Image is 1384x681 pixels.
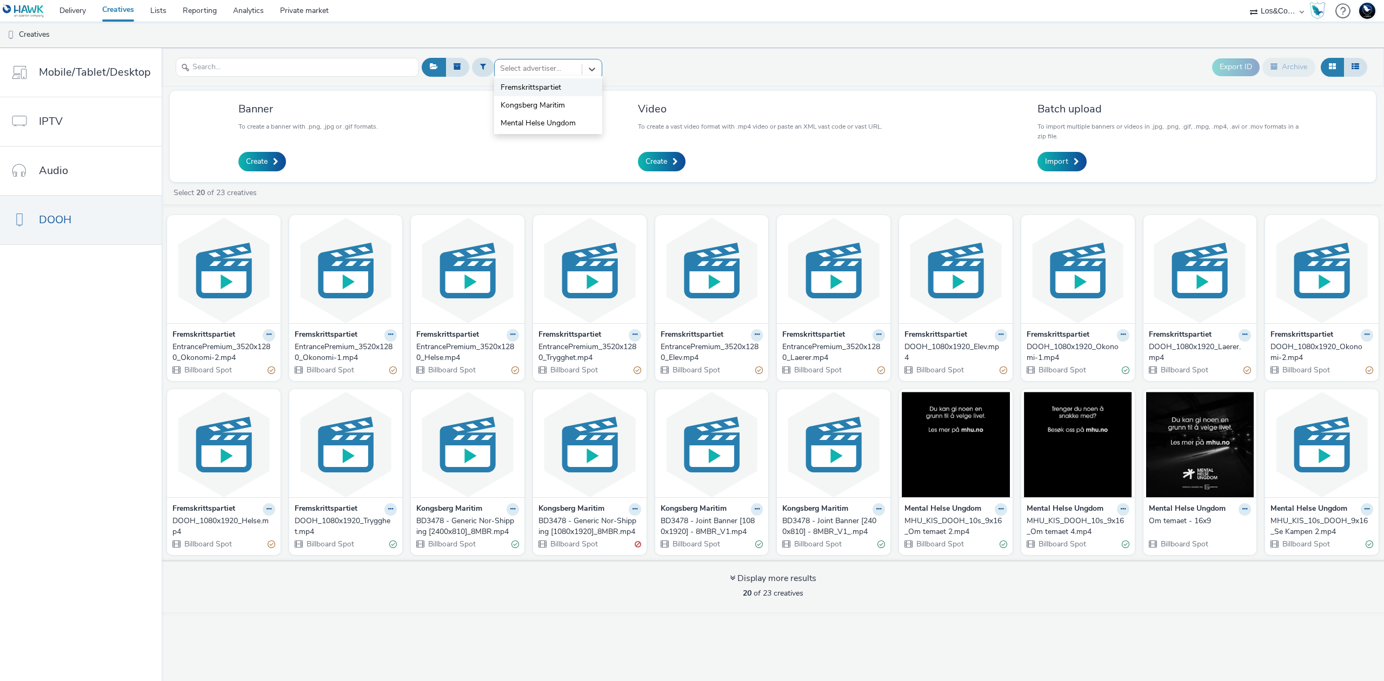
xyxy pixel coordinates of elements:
[295,516,397,538] a: DOOH_1080x1920_Trygghet.mp4
[1243,364,1251,376] div: Partially valid
[538,503,604,516] strong: Kongsberg Maritim
[1270,329,1333,342] strong: Fremskrittspartiet
[1343,58,1367,76] button: Table
[635,538,641,550] div: Invalid
[416,342,515,364] div: EntrancePremium_3520x1280_Helse.mp4
[661,503,727,516] strong: Kongsberg Maritim
[1000,364,1007,376] div: Partially valid
[416,516,519,538] a: BD3478 - Generic Nor-Shipping [2400x810]_8MBR.mp4
[295,516,393,538] div: DOOH_1080x1920_Trygghet.mp4
[416,329,479,342] strong: Fremskrittspartiet
[1000,538,1007,550] div: Valid
[1037,539,1086,549] span: Billboard Spot
[1270,516,1369,538] div: MHU_KIS_10s_DOOH_9x16_Se Kampen 2.mp4
[1160,539,1208,549] span: Billboard Spot
[39,113,63,129] span: IPTV
[1149,329,1212,342] strong: Fremskrittspartiet
[389,538,397,550] div: Valid
[416,342,519,364] a: EntrancePremium_3520x1280_Helse.mp4
[1027,516,1125,538] div: MHU_KIS_DOOH_10s_9x16_Om temaet 4.mp4
[1270,342,1369,364] div: DOOH_1080x1920_Okonomi-2.mp4
[638,152,686,171] a: Create
[904,342,1007,364] a: DOOH_1080x1920_Elev.mp4
[904,503,981,516] strong: Mental Helse Ungdom
[246,156,268,167] span: Create
[1146,218,1254,323] img: DOOH_1080x1920_Laerer.mp4 visual
[538,516,637,538] div: BD3478 - Generic Nor-Shipping [1080x1920]_8MBR.mp4
[39,212,71,228] span: DOOH
[1149,516,1247,526] div: Om temaet - 16x9
[1037,122,1308,141] p: To import multiple banners or videos in .jpg, .png, .gif, .mpg, .mp4, .avi or .mov formats in a z...
[414,392,522,497] img: BD3478 - Generic Nor-Shipping [2400x810]_8MBR.mp4 visual
[414,218,522,323] img: EntrancePremium_3520x1280_Helse.mp4 visual
[238,152,286,171] a: Create
[782,516,881,538] div: BD3478 - Joint Banner [2400x810] - 8MBR_V1_.mp4
[1149,516,1252,526] a: Om temaet - 16x9
[538,342,641,364] a: EntrancePremium_3520x1280_Trygghet.mp4
[1270,503,1347,516] strong: Mental Helse Ungdom
[782,342,885,364] a: EntrancePremium_3520x1280_Laerer.mp4
[1212,58,1260,76] button: Export ID
[501,118,576,129] span: Mental Helse Ungdom
[170,218,278,323] img: EntrancePremium_3520x1280_Okonomi-2.mp4 visual
[1027,329,1089,342] strong: Fremskrittspartiet
[1037,152,1087,171] a: Import
[1149,342,1247,364] div: DOOH_1080x1920_Laerer.mp4
[743,588,751,598] strong: 20
[183,365,232,375] span: Billboard Spot
[1146,392,1254,497] img: Om temaet - 16x9 visual
[661,329,723,342] strong: Fremskrittspartiet
[782,503,848,516] strong: Kongsberg Maritim
[1027,342,1129,364] a: DOOH_1080x1920_Okonomi-1.mp4
[1359,3,1375,19] img: Support Hawk
[1027,342,1125,364] div: DOOH_1080x1920_Okonomi-1.mp4
[501,82,561,93] span: Fremskrittspartiet
[170,392,278,497] img: DOOH_1080x1920_Helse.mp4 visual
[292,392,400,497] img: DOOH_1080x1920_Trygghet.mp4 visual
[1262,58,1315,76] button: Archive
[1309,2,1326,19] div: Hawk Academy
[638,122,882,131] p: To create a vast video format with .mp4 video or paste an XML vast code or vast URL.
[877,538,885,550] div: Valid
[877,364,885,376] div: Partially valid
[1024,392,1132,497] img: MHU_KIS_DOOH_10s_9x16_Om temaet 4.mp4 visual
[511,538,519,550] div: Valid
[1122,538,1129,550] div: Valid
[1268,218,1376,323] img: DOOH_1080x1920_Okonomi-2.mp4 visual
[1149,342,1252,364] a: DOOH_1080x1920_Laerer.mp4
[1268,392,1376,497] img: MHU_KIS_10s_DOOH_9x16_Se Kampen 2.mp4 visual
[39,64,151,80] span: Mobile/Tablet/Desktop
[1160,365,1208,375] span: Billboard Spot
[743,588,803,598] span: of 23 creatives
[661,342,759,364] div: EntrancePremium_3520x1280_Elev.mp4
[1122,364,1129,376] div: Valid
[3,4,44,18] img: undefined Logo
[782,329,845,342] strong: Fremskrittspartiet
[295,342,393,364] div: EntrancePremium_3520x1280_Okonomi-1.mp4
[1281,539,1330,549] span: Billboard Spot
[389,364,397,376] div: Partially valid
[904,342,1003,364] div: DOOH_1080x1920_Elev.mp4
[268,364,275,376] div: Partially valid
[1366,364,1373,376] div: Partially valid
[671,539,720,549] span: Billboard Spot
[1037,365,1086,375] span: Billboard Spot
[549,365,598,375] span: Billboard Spot
[1037,102,1308,116] h3: Batch upload
[1027,516,1129,538] a: MHU_KIS_DOOH_10s_9x16_Om temaet 4.mp4
[238,102,378,116] h3: Banner
[904,329,967,342] strong: Fremskrittspartiet
[1270,342,1373,364] a: DOOH_1080x1920_Okonomi-2.mp4
[172,188,261,198] a: Select of 23 creatives
[538,329,601,342] strong: Fremskrittspartiet
[904,516,1003,538] div: MHU_KIS_DOOH_10s_9x16_Om temaet 2.mp4
[1027,503,1103,516] strong: Mental Helse Ungdom
[172,329,235,342] strong: Fremskrittspartiet
[427,365,476,375] span: Billboard Spot
[915,365,964,375] span: Billboard Spot
[658,392,766,497] img: BD3478 - Joint Banner [1080x1920] - 8MBR_V1.mp4 visual
[183,539,232,549] span: Billboard Spot
[172,342,271,364] div: EntrancePremium_3520x1280_Okonomi-2.mp4
[1309,2,1330,19] a: Hawk Academy
[902,392,1010,497] img: MHU_KIS_DOOH_10s_9x16_Om temaet 2.mp4 visual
